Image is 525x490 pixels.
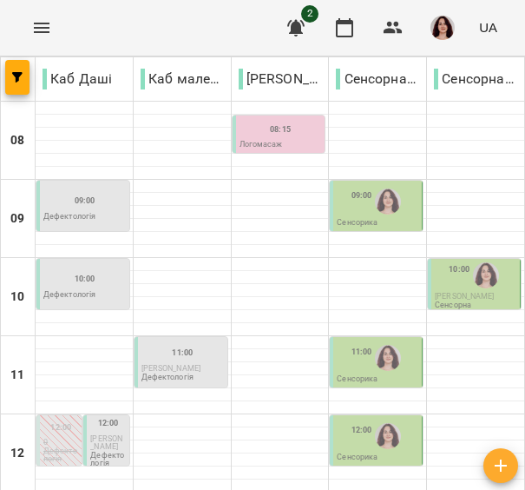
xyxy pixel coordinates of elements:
[75,273,95,285] label: 10:00
[141,364,200,373] span: [PERSON_NAME]
[43,213,95,221] p: Дефектологія
[375,423,401,449] img: Ольга Крикун
[270,123,291,136] label: 08:15
[90,452,125,467] p: Дефектологія
[375,189,401,215] img: Ольга Крикун
[337,375,377,383] p: Сенсорика
[449,263,469,275] label: 10:00
[351,189,372,202] label: 09:00
[98,417,119,429] label: 12:00
[75,195,95,207] label: 09:00
[141,69,224,89] p: Каб маленький Кос
[172,347,193,359] label: 11:00
[50,421,71,434] label: 12:00
[351,346,372,358] label: 11:00
[43,447,78,463] p: Дефектологія
[43,291,95,299] p: Дефектологія
[435,301,471,309] p: Сенсорна
[141,374,194,381] p: Дефектологія
[472,11,504,43] button: UA
[351,424,372,436] label: 12:00
[10,131,24,150] h6: 08
[483,448,518,483] button: Створити урок
[43,69,112,89] p: Каб Даші
[43,439,78,447] p: 0
[301,5,318,23] span: 2
[375,345,401,371] img: Ольга Крикун
[434,69,517,89] p: Сенсорна сад
[21,7,62,49] button: Menu
[240,141,283,149] p: Логомасаж
[435,292,494,301] span: [PERSON_NAME]
[473,262,499,288] img: Ольга Крикун
[337,454,377,461] p: Сенсорика
[10,288,24,307] h6: 10
[10,444,24,463] h6: 12
[479,18,497,36] span: UA
[336,69,419,89] p: Сенсорна мал
[337,219,377,227] p: Сенсорика
[10,209,24,228] h6: 09
[10,366,24,385] h6: 11
[239,69,322,89] p: [PERSON_NAME]
[430,16,455,40] img: 170a41ecacc6101aff12a142c38b6f34.jpeg
[90,434,122,451] span: [PERSON_NAME]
